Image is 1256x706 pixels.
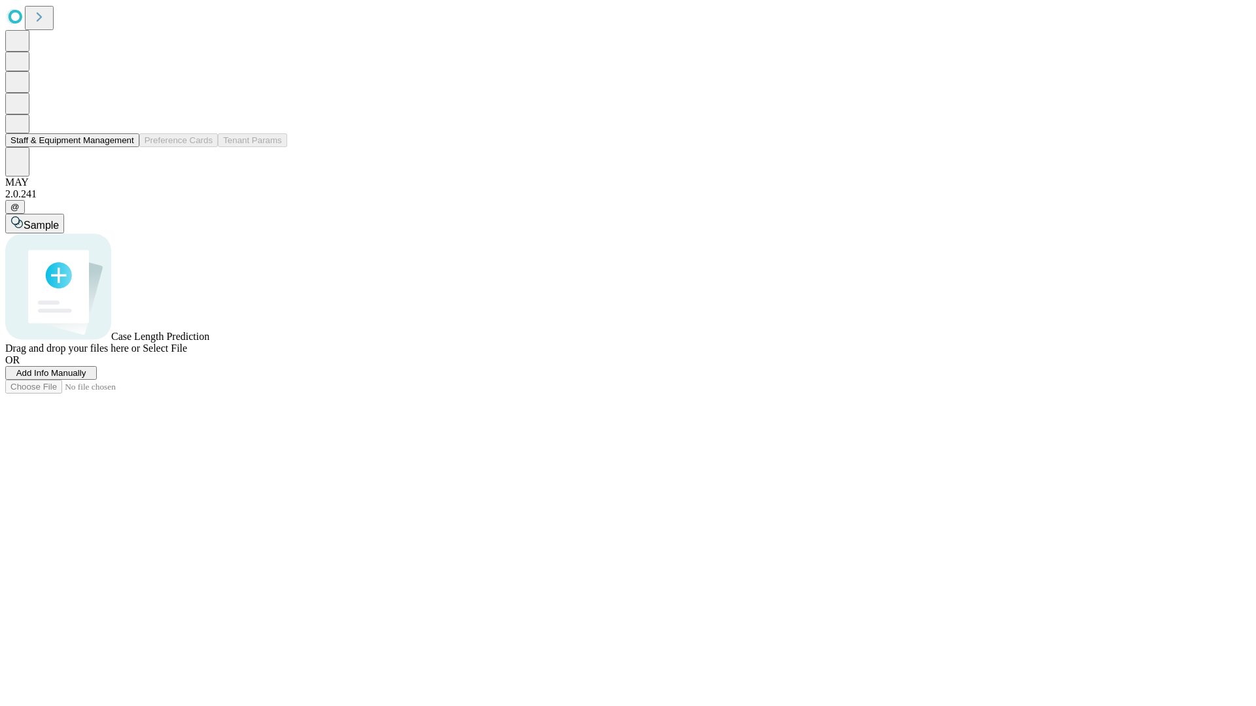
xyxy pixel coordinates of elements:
div: MAY [5,176,1251,188]
span: OR [5,354,20,365]
span: Sample [24,220,59,231]
span: Case Length Prediction [111,331,209,342]
button: Sample [5,214,64,233]
button: @ [5,200,25,214]
span: Drag and drop your files here or [5,343,140,354]
div: 2.0.241 [5,188,1251,200]
span: @ [10,202,20,212]
span: Select File [143,343,187,354]
span: Add Info Manually [16,368,86,378]
button: Staff & Equipment Management [5,133,139,147]
button: Add Info Manually [5,366,97,380]
button: Tenant Params [218,133,287,147]
button: Preference Cards [139,133,218,147]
